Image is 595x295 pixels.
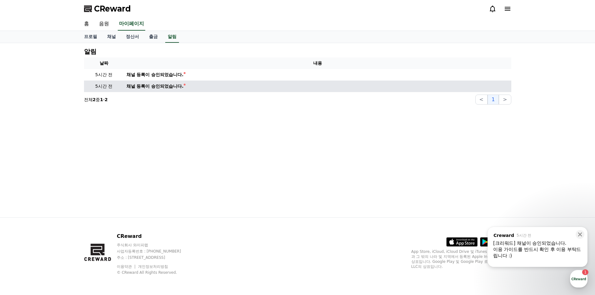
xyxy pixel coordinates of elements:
strong: 2 [93,97,96,102]
a: 홈 [2,198,41,214]
p: © CReward All Rights Reserved. [117,270,193,275]
a: 마이페이지 [118,17,145,31]
button: > [499,95,511,105]
div: 채널 등록이 승인되었습니다. [126,71,184,78]
a: 채널 [102,31,121,43]
a: 설정 [81,198,120,214]
a: 1대화 [41,198,81,214]
a: 정산서 [121,31,144,43]
span: 홈 [20,207,23,212]
span: 설정 [97,207,104,212]
p: 5시간 전 [87,83,121,90]
a: 개인정보처리방침 [138,264,168,269]
button: < [475,95,488,105]
h4: 알림 [84,48,97,55]
span: 1 [63,198,66,203]
a: 음원 [94,17,114,31]
p: 주식회사 와이피랩 [117,243,193,248]
p: 주소 : [STREET_ADDRESS] [117,255,193,260]
div: 채널 등록이 승인되었습니다. [126,83,184,90]
a: 알림 [165,31,179,43]
th: 날짜 [84,57,124,69]
a: 출금 [144,31,163,43]
a: CReward [84,4,131,14]
p: 전체 중 - [84,96,108,103]
span: 대화 [57,208,65,213]
a: 홈 [79,17,94,31]
a: 이용약관 [117,264,136,269]
strong: 2 [105,97,108,102]
p: App Store, iCloud, iCloud Drive 및 iTunes Store는 미국과 그 밖의 나라 및 지역에서 등록된 Apple Inc.의 서비스 상표입니다. Goo... [411,249,511,269]
p: 사업자등록번호 : [PHONE_NUMBER] [117,249,193,254]
a: 프로필 [79,31,102,43]
strong: 1 [100,97,103,102]
button: 1 [488,95,499,105]
p: CReward [117,233,193,240]
p: 5시간 전 [87,71,121,78]
span: CReward [94,4,131,14]
th: 내용 [124,57,511,69]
